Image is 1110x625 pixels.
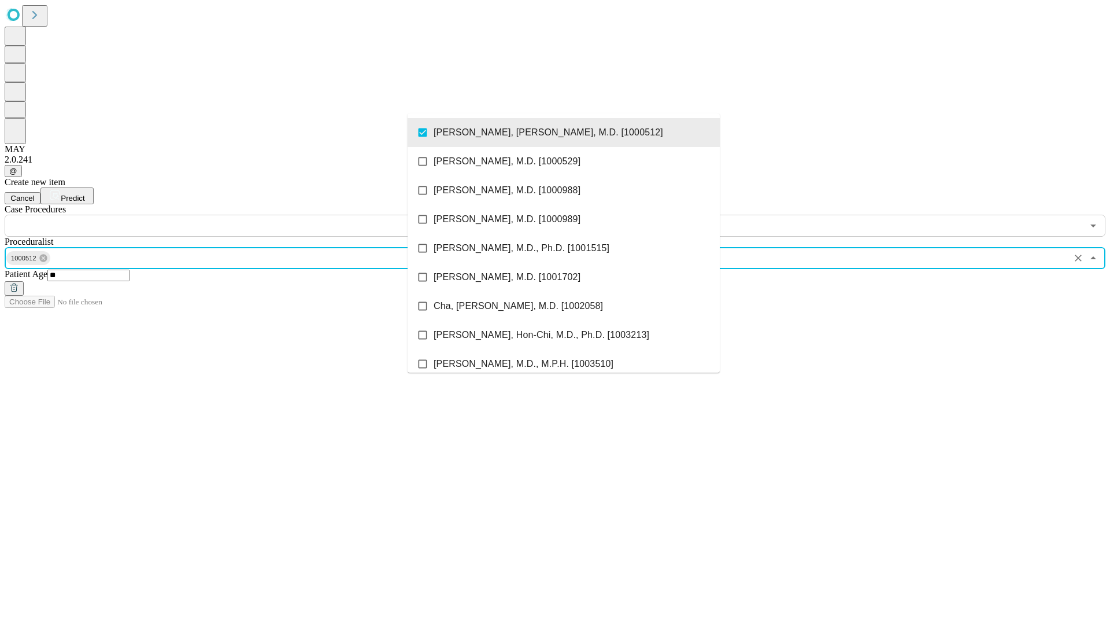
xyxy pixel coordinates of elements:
[5,192,40,204] button: Cancel
[61,194,84,203] span: Predict
[434,357,613,371] span: [PERSON_NAME], M.D., M.P.H. [1003510]
[5,204,66,214] span: Scheduled Procedure
[5,165,22,177] button: @
[5,155,1105,165] div: 2.0.241
[6,252,41,265] span: 1000512
[9,167,17,175] span: @
[434,241,609,255] span: [PERSON_NAME], M.D., Ph.D. [1001515]
[434,212,580,226] span: [PERSON_NAME], M.D. [1000989]
[1070,250,1086,266] button: Clear
[5,144,1105,155] div: MAY
[5,177,65,187] span: Create new item
[1085,218,1101,234] button: Open
[434,299,603,313] span: Cha, [PERSON_NAME], M.D. [1002058]
[1085,250,1101,266] button: Close
[434,328,649,342] span: [PERSON_NAME], Hon-Chi, M.D., Ph.D. [1003213]
[6,251,50,265] div: 1000512
[5,237,53,247] span: Proceduralist
[434,270,580,284] span: [PERSON_NAME], M.D. [1001702]
[40,187,94,204] button: Predict
[434,126,663,139] span: [PERSON_NAME], [PERSON_NAME], M.D. [1000512]
[10,194,35,203] span: Cancel
[434,155,580,168] span: [PERSON_NAME], M.D. [1000529]
[5,269,47,279] span: Patient Age
[434,183,580,197] span: [PERSON_NAME], M.D. [1000988]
